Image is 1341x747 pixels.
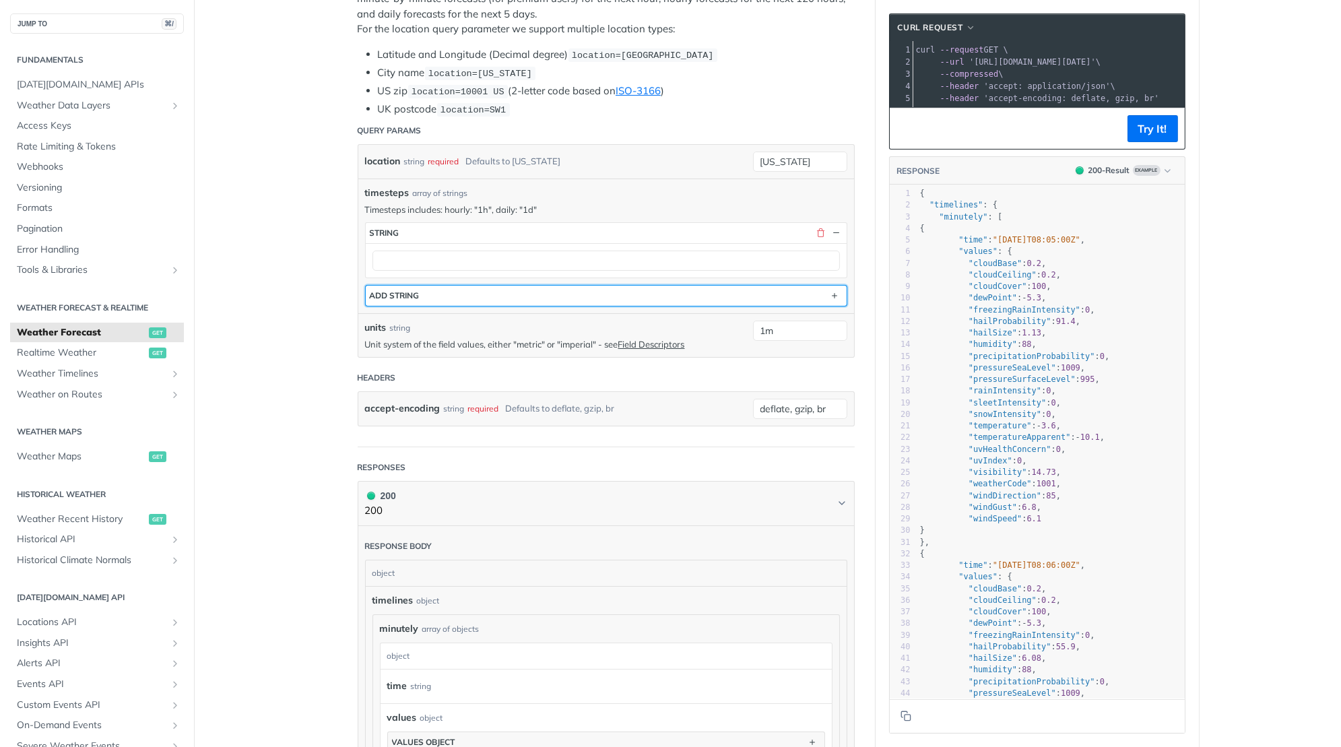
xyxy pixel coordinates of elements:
span: \ [916,69,1004,79]
div: 8 [890,269,911,281]
span: "uvIndex" [969,456,1012,465]
button: Show subpages for Historical Climate Normals [170,555,181,566]
span: : { [920,247,1012,256]
span: : , [920,305,1095,315]
label: units [365,321,387,335]
a: Weather Data LayersShow subpages for Weather Data Layers [10,96,184,116]
span: Example [1133,165,1160,176]
span: Versioning [17,181,181,195]
span: "cloudCeiling" [969,595,1037,605]
div: 6 [890,246,911,257]
span: 1009 [1061,363,1080,372]
h2: Weather Forecast & realtime [10,302,184,314]
label: accept-encoding [365,399,440,418]
div: values object [392,737,455,747]
span: : , [920,607,1051,616]
div: string [370,228,399,238]
span: "minutely" [939,212,987,222]
div: 15 [890,351,911,362]
span: { [920,189,925,198]
a: Realtime Weatherget [10,343,184,363]
a: Error Handling [10,240,184,260]
span: : , [920,584,1047,593]
button: Show subpages for Weather Data Layers [170,100,181,111]
span: : { [920,200,998,209]
span: location=[US_STATE] [428,69,532,79]
span: "freezingRainIntensity" [969,305,1080,315]
div: Defaults to [US_STATE] [466,152,561,171]
div: 30 [890,525,911,536]
span: "weatherCode" [969,479,1032,488]
div: 9 [890,281,911,292]
span: Weather Recent History [17,513,145,526]
span: "pressureSeaLevel" [969,363,1056,372]
span: 0 [1100,352,1105,361]
div: 26 [890,478,911,490]
span: "visibility" [969,467,1027,477]
a: On-Demand EventsShow subpages for On-Demand Events [10,715,184,736]
span: "temperature" [969,421,1032,430]
button: Show subpages for Historical API [170,534,181,545]
a: Insights APIShow subpages for Insights API [10,633,184,653]
span: '[URL][DOMAIN_NAME][DATE]' [969,57,1096,67]
span: 0 [1046,410,1051,419]
button: Show subpages for Weather Timelines [170,368,181,379]
span: 0.2 [1041,595,1056,605]
span: timelines [372,593,414,608]
div: 5 [890,92,913,104]
svg: Chevron [837,498,847,509]
div: 17 [890,374,911,385]
div: object [417,595,440,607]
span: Access Keys [17,119,181,133]
a: Historical Climate NormalsShow subpages for Historical Climate Normals [10,550,184,571]
span: "time" [958,560,987,570]
div: array of objects [422,623,480,635]
span: --request [940,45,984,55]
a: Rate Limiting & Tokens [10,137,184,157]
button: ADD string [366,286,847,306]
a: Webhooks [10,157,184,177]
span: 88 [1022,339,1031,349]
span: : , [920,618,1047,628]
span: "hailProbability" [969,642,1051,651]
span: Historical Climate Normals [17,554,166,567]
a: Weather Recent Historyget [10,509,184,529]
span: Custom Events API [17,699,166,712]
span: : , [920,339,1037,349]
span: : , [920,630,1095,640]
div: 20 [890,409,911,420]
span: "precipitationProbability" [969,352,1095,361]
span: 200 [1076,166,1084,174]
div: 27 [890,490,911,502]
div: 3 [890,68,913,80]
span: : , [920,235,1086,245]
span: "windSpeed" [969,514,1022,523]
a: Access Keys [10,116,184,136]
span: "windDirection" [969,491,1041,500]
span: { [920,224,925,233]
span: 85 [1046,491,1055,500]
div: 13 [890,327,911,339]
span: }, [920,538,930,547]
span: "cloudCover" [969,282,1027,291]
span: : , [920,352,1110,361]
div: 7 [890,258,911,269]
div: 19 [890,397,911,409]
span: "cloudBase" [969,584,1022,593]
div: 38 [890,618,911,629]
span: : , [920,479,1061,488]
div: 4 [890,223,911,234]
button: Show subpages for Alerts API [170,658,181,669]
a: Tools & LibrariesShow subpages for Tools & Libraries [10,260,184,280]
span: - [1022,618,1026,628]
span: "rainIntensity" [969,386,1041,395]
div: 2 [890,56,913,68]
span: 0.2 [1026,584,1041,593]
span: "hailProbability" [969,317,1051,326]
div: 28 [890,502,911,513]
span: 0 [1046,386,1051,395]
span: Pagination [17,222,181,236]
span: Events API [17,678,166,691]
span: "[DATE]T08:05:00Z" [993,235,1080,245]
span: 1001 [1037,479,1056,488]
